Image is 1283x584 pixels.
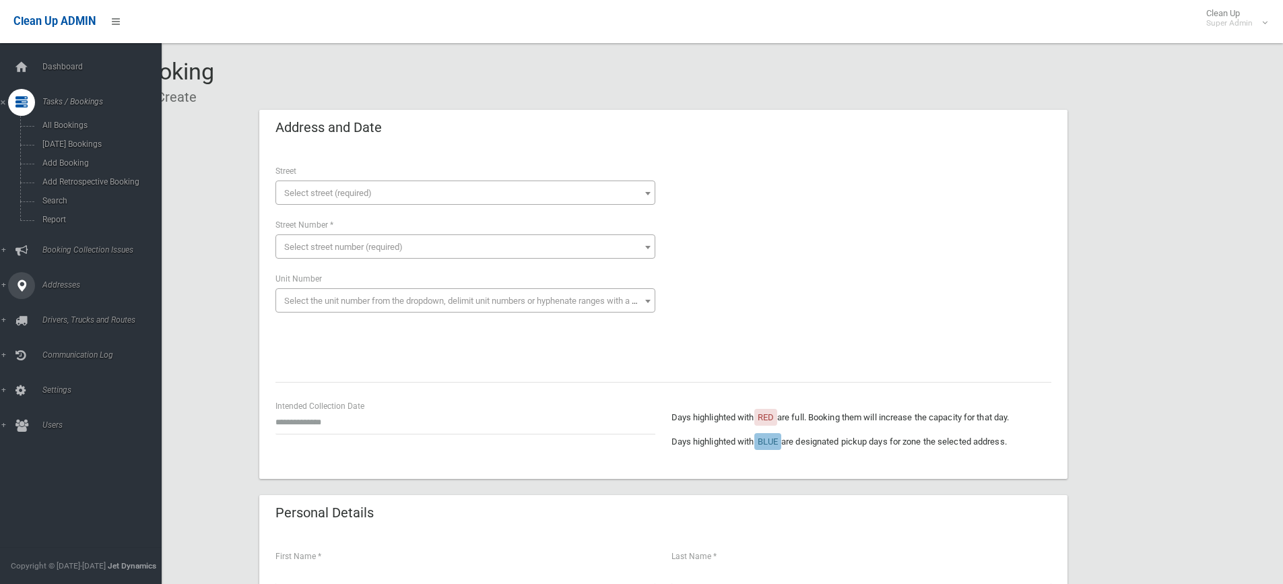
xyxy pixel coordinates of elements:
[38,280,172,290] span: Addresses
[38,215,160,224] span: Report
[38,315,172,325] span: Drivers, Trucks and Routes
[38,420,172,430] span: Users
[108,561,156,571] strong: Jet Dynamics
[11,561,106,571] span: Copyright © [DATE]-[DATE]
[259,115,398,141] header: Address and Date
[259,500,390,526] header: Personal Details
[1206,18,1253,28] small: Super Admin
[284,242,403,252] span: Select street number (required)
[38,139,160,149] span: [DATE] Bookings
[38,97,172,106] span: Tasks / Bookings
[38,121,160,130] span: All Bookings
[284,188,372,198] span: Select street (required)
[38,196,160,205] span: Search
[147,85,197,110] li: Create
[38,62,172,71] span: Dashboard
[38,158,160,168] span: Add Booking
[758,436,778,447] span: BLUE
[38,350,172,360] span: Communication Log
[13,15,96,28] span: Clean Up ADMIN
[671,434,1051,450] p: Days highlighted with are designated pickup days for zone the selected address.
[284,296,661,306] span: Select the unit number from the dropdown, delimit unit numbers or hyphenate ranges with a comma
[38,245,172,255] span: Booking Collection Issues
[671,410,1051,426] p: Days highlighted with are full. Booking them will increase the capacity for that day.
[758,412,774,422] span: RED
[1199,8,1266,28] span: Clean Up
[38,385,172,395] span: Settings
[38,177,160,187] span: Add Retrospective Booking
